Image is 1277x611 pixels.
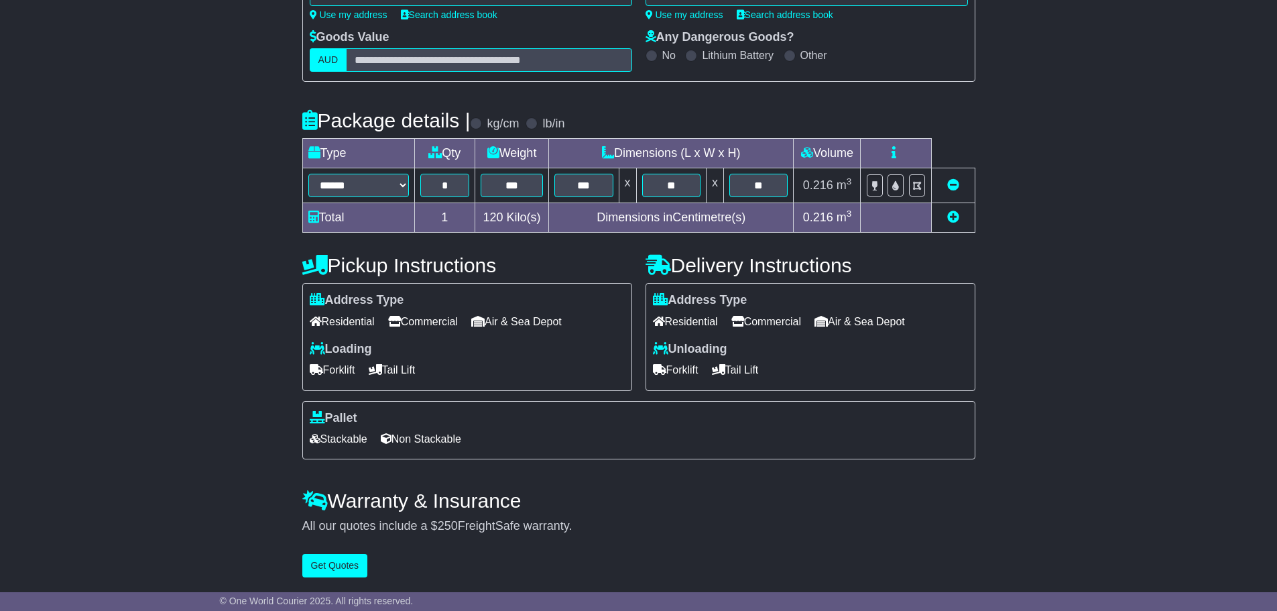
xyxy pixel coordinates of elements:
[800,49,827,62] label: Other
[653,359,698,380] span: Forklift
[706,168,723,203] td: x
[646,9,723,20] a: Use my address
[310,30,389,45] label: Goods Value
[947,178,959,192] a: Remove this item
[310,429,367,449] span: Stackable
[302,519,975,534] div: All our quotes include a $ FreightSafe warranty.
[483,211,503,224] span: 120
[475,203,549,233] td: Kilo(s)
[310,359,355,380] span: Forklift
[549,203,794,233] td: Dimensions in Centimetre(s)
[401,9,497,20] a: Search address book
[947,211,959,224] a: Add new item
[388,311,458,332] span: Commercial
[302,490,975,512] h4: Warranty & Insurance
[310,9,387,20] a: Use my address
[302,554,368,577] button: Get Quotes
[475,139,549,168] td: Weight
[653,293,747,308] label: Address Type
[302,139,414,168] td: Type
[847,209,852,219] sup: 3
[310,311,375,332] span: Residential
[369,359,416,380] span: Tail Lift
[438,519,458,533] span: 250
[837,211,852,224] span: m
[310,48,347,72] label: AUD
[414,203,475,233] td: 1
[646,30,794,45] label: Any Dangerous Goods?
[487,117,519,131] label: kg/cm
[702,49,774,62] label: Lithium Battery
[737,9,833,20] a: Search address book
[310,293,404,308] label: Address Type
[837,178,852,192] span: m
[803,178,833,192] span: 0.216
[549,139,794,168] td: Dimensions (L x W x H)
[794,139,861,168] td: Volume
[302,254,632,276] h4: Pickup Instructions
[471,311,562,332] span: Air & Sea Depot
[731,311,801,332] span: Commercial
[542,117,564,131] label: lb/in
[414,139,475,168] td: Qty
[712,359,759,380] span: Tail Lift
[310,342,372,357] label: Loading
[814,311,905,332] span: Air & Sea Depot
[847,176,852,186] sup: 3
[310,411,357,426] label: Pallet
[302,109,471,131] h4: Package details |
[619,168,636,203] td: x
[653,311,718,332] span: Residential
[302,203,414,233] td: Total
[646,254,975,276] h4: Delivery Instructions
[803,211,833,224] span: 0.216
[653,342,727,357] label: Unloading
[220,596,414,606] span: © One World Courier 2025. All rights reserved.
[662,49,676,62] label: No
[381,429,461,449] span: Non Stackable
